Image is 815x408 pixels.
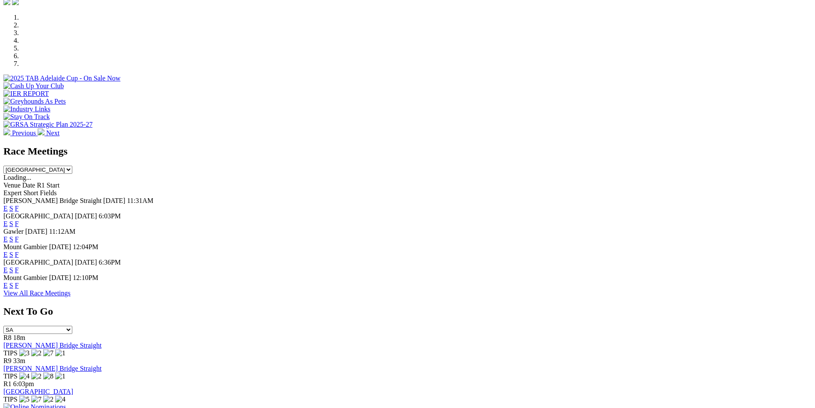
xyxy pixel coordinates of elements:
[3,174,31,181] span: Loading...
[3,121,92,128] img: GRSA Strategic Plan 2025-27
[99,259,121,266] span: 6:36PM
[13,357,25,364] span: 33m
[55,396,65,403] img: 4
[15,251,19,258] a: F
[3,396,18,403] span: TIPS
[127,197,154,204] span: 11:31AM
[3,349,18,357] span: TIPS
[3,266,8,274] a: E
[40,189,56,197] span: Fields
[3,197,101,204] span: [PERSON_NAME] Bridge Straight
[15,205,19,212] a: F
[43,396,53,403] img: 2
[3,90,49,98] img: IER REPORT
[73,243,98,250] span: 12:04PM
[15,235,19,243] a: F
[3,357,12,364] span: R9
[3,380,12,387] span: R1
[3,289,71,297] a: View All Race Meetings
[15,266,19,274] a: F
[19,396,30,403] img: 5
[3,365,101,372] a: [PERSON_NAME] Bridge Straight
[3,212,73,220] span: [GEOGRAPHIC_DATA]
[31,349,41,357] img: 2
[3,98,66,105] img: Greyhounds As Pets
[19,349,30,357] img: 3
[38,129,59,137] a: Next
[13,334,25,341] span: 18m
[73,274,98,281] span: 12:10PM
[3,105,50,113] img: Industry Links
[75,259,97,266] span: [DATE]
[103,197,125,204] span: [DATE]
[15,282,19,289] a: F
[3,342,101,349] a: [PERSON_NAME] Bridge Straight
[49,243,71,250] span: [DATE]
[19,372,30,380] img: 4
[31,372,41,380] img: 2
[3,74,121,82] img: 2025 TAB Adelaide Cup - On Sale Now
[3,334,12,341] span: R8
[13,380,34,387] span: 6:03pm
[3,182,21,189] span: Venue
[38,128,44,135] img: chevron-right-pager-white.svg
[3,228,24,235] span: Gawler
[3,205,8,212] a: E
[22,182,35,189] span: Date
[43,349,53,357] img: 7
[9,266,13,274] a: S
[46,129,59,137] span: Next
[25,228,47,235] span: [DATE]
[3,128,10,135] img: chevron-left-pager-white.svg
[43,372,53,380] img: 8
[55,349,65,357] img: 1
[3,129,38,137] a: Previous
[55,372,65,380] img: 1
[49,274,71,281] span: [DATE]
[12,129,36,137] span: Previous
[3,113,50,121] img: Stay On Track
[3,251,8,258] a: E
[9,205,13,212] a: S
[9,251,13,258] a: S
[75,212,97,220] span: [DATE]
[15,220,19,227] a: F
[3,243,47,250] span: Mount Gambier
[3,306,812,317] h2: Next To Go
[24,189,39,197] span: Short
[3,274,47,281] span: Mount Gambier
[3,282,8,289] a: E
[3,259,73,266] span: [GEOGRAPHIC_DATA]
[31,396,41,403] img: 7
[99,212,121,220] span: 6:03PM
[3,388,73,395] a: [GEOGRAPHIC_DATA]
[3,372,18,380] span: TIPS
[9,220,13,227] a: S
[37,182,59,189] span: R1 Start
[3,146,812,157] h2: Race Meetings
[3,220,8,227] a: E
[3,235,8,243] a: E
[49,228,76,235] span: 11:12AM
[3,189,22,197] span: Expert
[3,82,64,90] img: Cash Up Your Club
[9,282,13,289] a: S
[9,235,13,243] a: S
